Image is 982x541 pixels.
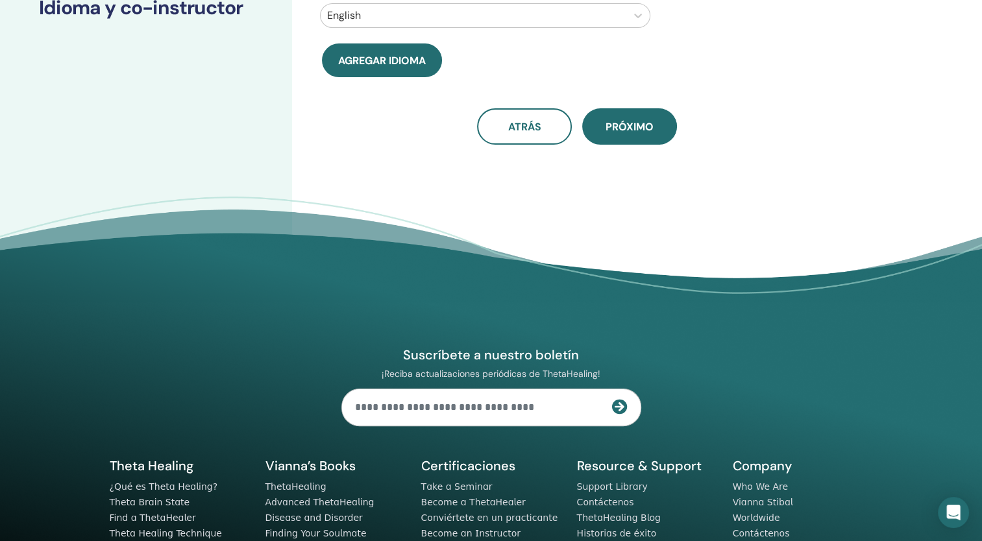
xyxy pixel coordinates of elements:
a: Find a ThetaHealer [110,512,196,523]
a: Contáctenos [577,497,634,507]
a: Take a Seminar [421,481,493,492]
a: Historias de éxito [577,528,657,538]
a: Advanced ThetaHealing [265,497,374,507]
a: ThetaHealing Blog [577,512,661,523]
a: Who We Are [733,481,788,492]
span: próximo [606,120,654,134]
a: Conviértete en un practicante [421,512,558,523]
button: próximo [582,108,677,145]
h5: Resource & Support [577,457,717,474]
div: Open Intercom Messenger [938,497,969,528]
h5: Certificaciones [421,457,561,474]
a: ThetaHealing [265,481,326,492]
a: Worldwide [733,512,780,523]
a: Finding Your Soulmate [265,528,367,538]
span: atrás [508,120,541,134]
a: Theta Brain State [110,497,190,507]
a: Theta Healing Technique [110,528,222,538]
a: Vianna Stibal [733,497,793,507]
p: ¡Reciba actualizaciones periódicas de ThetaHealing! [341,368,641,379]
a: Contáctenos [733,528,790,538]
a: Become a ThetaHealer [421,497,526,507]
h5: Theta Healing [110,457,250,474]
a: Disease and Disorder [265,512,363,523]
a: ¿Qué es Theta Healing? [110,481,218,492]
span: Agregar idioma [338,54,426,67]
a: Become an Instructor [421,528,521,538]
a: Support Library [577,481,648,492]
h5: Company [733,457,873,474]
button: Agregar idioma [322,43,442,77]
h4: Suscríbete a nuestro boletín [341,346,641,363]
button: atrás [477,108,572,145]
h5: Vianna’s Books [265,457,406,474]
